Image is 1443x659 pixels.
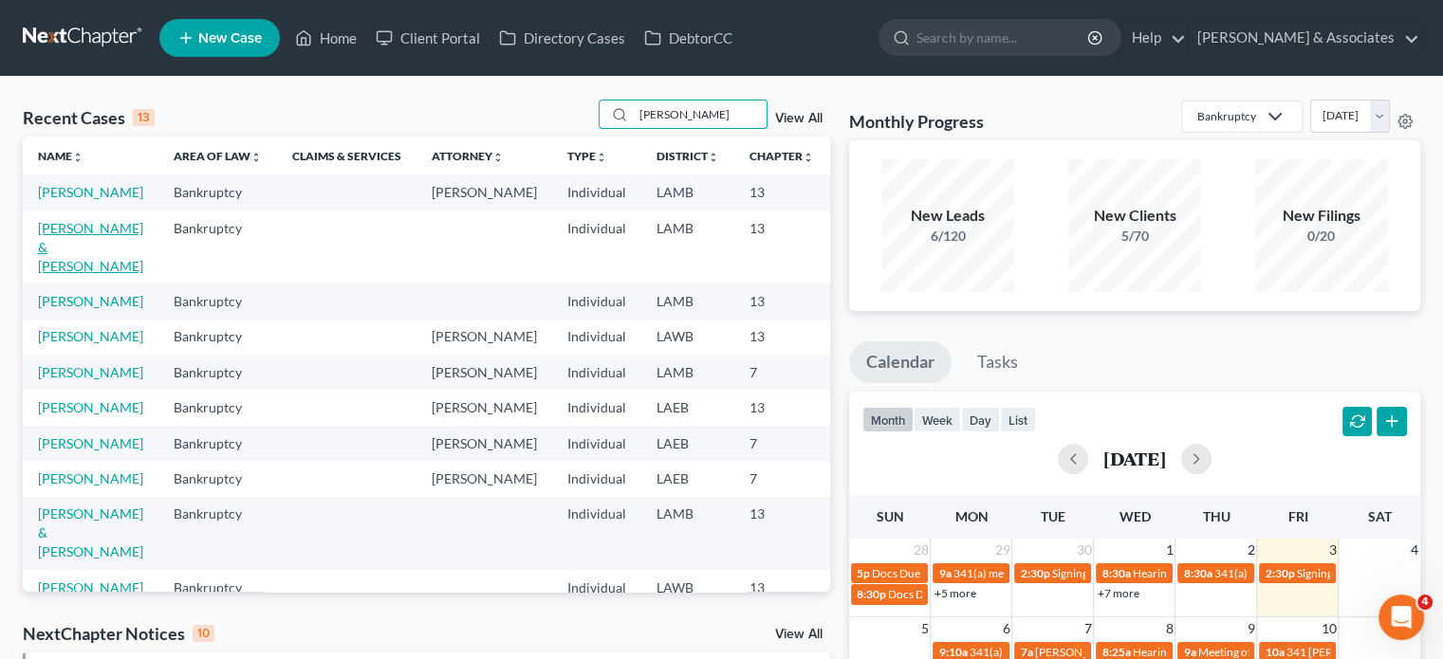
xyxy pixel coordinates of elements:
[416,355,552,390] td: [PERSON_NAME]
[158,390,277,425] td: Bankruptcy
[1119,508,1150,524] span: Wed
[1082,617,1093,640] span: 7
[914,407,961,432] button: week
[158,426,277,461] td: Bankruptcy
[23,622,214,645] div: NextChapter Notices
[1265,566,1294,580] span: 2:30p
[552,497,641,570] td: Individual
[23,106,155,129] div: Recent Cases
[1286,645,1397,659] span: 341 [PERSON_NAME]
[961,407,1000,432] button: day
[708,152,719,163] i: unfold_more
[416,461,552,496] td: [PERSON_NAME]
[1068,205,1201,227] div: New Clients
[938,566,951,580] span: 9a
[38,328,143,344] a: [PERSON_NAME]
[38,399,143,415] a: [PERSON_NAME]
[416,390,552,425] td: [PERSON_NAME]
[857,566,870,580] span: 5p
[1417,595,1433,610] span: 4
[552,320,641,355] td: Individual
[552,570,641,605] td: Individual
[552,461,641,496] td: Individual
[1183,645,1195,659] span: 9a
[1132,645,1280,659] span: Hearing for [PERSON_NAME]
[158,570,277,605] td: Bankruptcy
[1319,617,1338,640] span: 10
[158,211,277,284] td: Bankruptcy
[641,174,734,210] td: LAMB
[734,570,829,605] td: 13
[552,211,641,284] td: Individual
[969,645,1152,659] span: 341(a) meeting for [PERSON_NAME]
[734,320,829,355] td: 13
[432,149,504,163] a: Attorneyunfold_more
[1051,566,1322,580] span: Signing Date for [PERSON_NAME] & [PERSON_NAME]
[158,284,277,319] td: Bankruptcy
[849,110,984,133] h3: Monthly Progress
[552,426,641,461] td: Individual
[1378,595,1424,640] iframe: Intercom live chat
[38,505,143,559] a: [PERSON_NAME] & [PERSON_NAME]
[916,20,1090,55] input: Search by name...
[635,21,742,55] a: DebtorCC
[641,570,734,605] td: LAWB
[641,355,734,390] td: LAMB
[734,426,829,461] td: 7
[567,149,607,163] a: Typeunfold_more
[734,497,829,570] td: 13
[960,341,1035,383] a: Tasks
[657,149,719,163] a: Districtunfold_more
[1132,566,1380,580] span: Hearing for [PERSON_NAME] & [PERSON_NAME]
[954,508,988,524] span: Mon
[277,137,416,174] th: Claims & Services
[888,587,1045,601] span: Docs Due for [PERSON_NAME]
[641,461,734,496] td: LAEB
[1183,566,1212,580] span: 8:30a
[1068,227,1201,246] div: 5/70
[250,152,262,163] i: unfold_more
[829,461,920,496] td: 20-10065
[749,149,814,163] a: Chapterunfold_more
[38,364,143,380] a: [PERSON_NAME]
[1188,21,1419,55] a: [PERSON_NAME] & Associates
[1020,566,1049,580] span: 2:30p
[38,184,143,200] a: [PERSON_NAME]
[1367,508,1391,524] span: Sat
[1202,508,1230,524] span: Thu
[934,586,975,600] a: +5 more
[1245,539,1256,561] span: 2
[881,205,1014,227] div: New Leads
[1326,539,1338,561] span: 3
[829,174,920,210] td: 22-10552
[1020,645,1032,659] span: 7a
[1255,227,1388,246] div: 0/20
[876,508,903,524] span: Sun
[1163,617,1175,640] span: 8
[198,31,262,46] span: New Case
[158,174,277,210] td: Bankruptcy
[829,320,920,355] td: 23-20209
[641,320,734,355] td: LAWB
[918,617,930,640] span: 5
[1097,586,1138,600] a: +7 more
[1000,617,1011,640] span: 6
[38,579,143,595] a: [PERSON_NAME]
[911,539,930,561] span: 28
[38,293,143,309] a: [PERSON_NAME]
[1213,566,1397,580] span: 341(a) meeting for [PERSON_NAME]
[72,152,83,163] i: unfold_more
[158,320,277,355] td: Bankruptcy
[634,101,767,128] input: Search by name...
[881,227,1014,246] div: 6/120
[1000,407,1036,432] button: list
[829,426,920,461] td: 20-11302
[734,355,829,390] td: 7
[641,284,734,319] td: LAMB
[1197,645,1408,659] span: Meeting of Creditors for [PERSON_NAME]
[286,21,366,55] a: Home
[857,587,886,601] span: 8:30p
[552,174,641,210] td: Individual
[734,211,829,284] td: 13
[1265,645,1284,659] span: 10a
